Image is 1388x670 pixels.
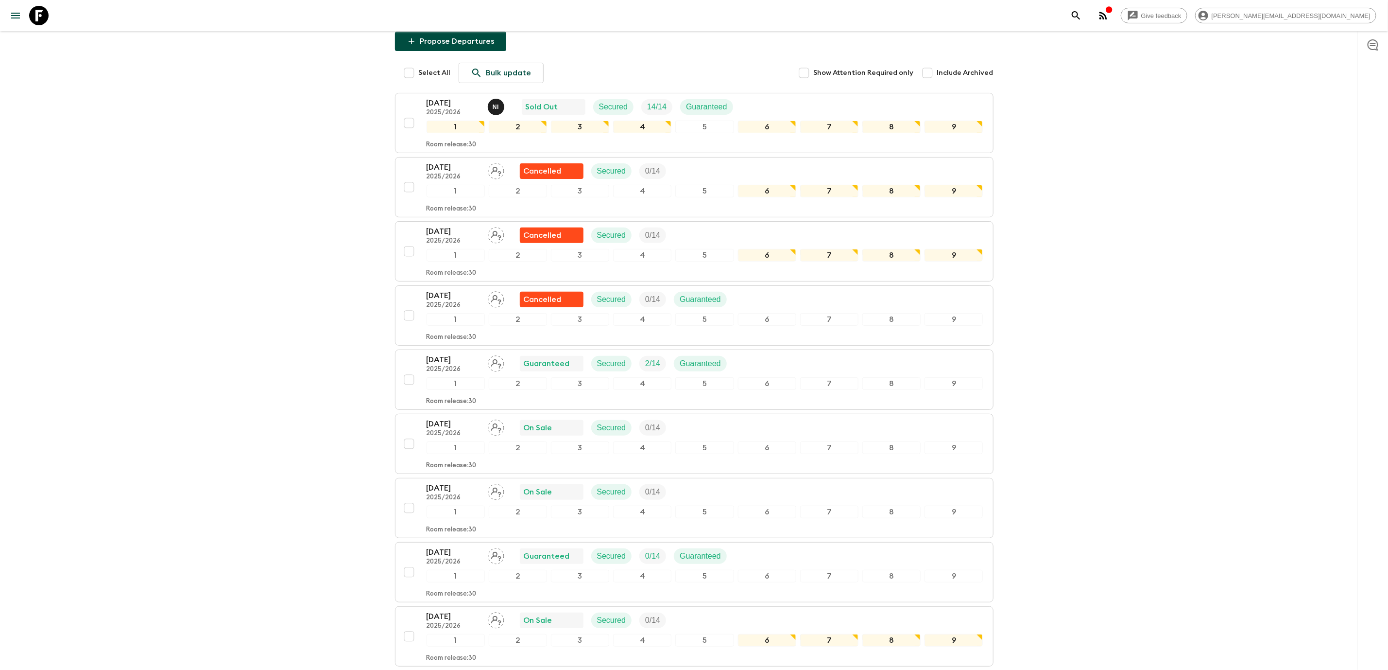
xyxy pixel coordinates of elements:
[800,377,858,390] div: 7
[862,634,921,647] div: 8
[925,634,983,647] div: 9
[395,285,994,346] button: [DATE]2025/2026Assign pack leaderFlash Pack cancellationSecuredTrip FillGuaranteed123456789Room r...
[675,313,734,326] div: 5
[800,506,858,518] div: 7
[551,634,609,647] div: 3
[639,548,666,564] div: Trip Fill
[613,570,671,582] div: 4
[738,185,796,197] div: 6
[493,103,499,111] p: N I
[427,354,480,366] p: [DATE]
[1195,8,1376,23] div: [PERSON_NAME][EMAIL_ADDRESS][DOMAIN_NAME]
[1066,6,1086,25] button: search adventures
[800,570,858,582] div: 7
[520,228,583,243] div: Flash Pack cancellation
[395,478,994,538] button: [DATE]2025/2026Assign pack leaderOn SaleSecuredTrip Fill123456789Room release:30
[395,157,994,217] button: [DATE]2025/2026Assign pack leaderFlash Pack cancellationSecuredTrip Fill123456789Room release:30
[738,570,796,582] div: 6
[524,486,552,498] p: On Sale
[427,418,480,430] p: [DATE]
[551,506,609,518] div: 3
[675,377,734,390] div: 5
[647,101,667,113] p: 14 / 14
[613,377,671,390] div: 4
[427,173,480,181] p: 2025/2026
[395,221,994,282] button: [DATE]2025/2026Assign pack leaderFlash Pack cancellationSecuredTrip Fill123456789Room release:30
[1121,8,1187,23] a: Give feedback
[427,121,485,133] div: 1
[591,548,632,564] div: Secured
[925,313,983,326] div: 9
[639,613,666,628] div: Trip Fill
[1206,12,1376,19] span: [PERSON_NAME][EMAIL_ADDRESS][DOMAIN_NAME]
[488,230,504,238] span: Assign pack leader
[639,484,666,500] div: Trip Fill
[675,634,734,647] div: 5
[427,654,477,662] p: Room release: 30
[645,615,660,626] p: 0 / 14
[427,462,477,470] p: Room release: 30
[645,165,660,177] p: 0 / 14
[639,292,666,307] div: Trip Fill
[613,185,671,197] div: 4
[427,611,480,622] p: [DATE]
[1136,12,1187,19] span: Give feedback
[597,229,626,241] p: Secured
[524,550,570,562] p: Guaranteed
[738,634,796,647] div: 6
[738,249,796,262] div: 6
[686,101,727,113] p: Guaranteed
[551,313,609,326] div: 3
[925,249,983,262] div: 9
[738,121,796,133] div: 6
[738,313,796,326] div: 6
[520,292,583,307] div: Flash Pack cancellation
[395,542,994,602] button: [DATE]2025/2026Assign pack leaderGuaranteedSecuredTrip FillGuaranteed123456789Room release:30
[488,358,504,366] span: Assign pack leader
[489,313,547,326] div: 2
[395,350,994,410] button: [DATE]2025/2026Assign pack leaderGuaranteedSecuredTrip FillGuaranteed123456789Room release:30
[675,441,734,454] div: 5
[597,550,626,562] p: Secured
[524,229,562,241] p: Cancelled
[524,294,562,305] p: Cancelled
[488,615,504,623] span: Assign pack leader
[488,423,504,430] span: Assign pack leader
[680,294,721,305] p: Guaranteed
[427,97,480,109] p: [DATE]
[488,166,504,174] span: Assign pack leader
[427,269,477,277] p: Room release: 30
[427,482,480,494] p: [DATE]
[488,102,506,109] span: Naoya Ishida
[925,506,983,518] div: 9
[591,163,632,179] div: Secured
[800,441,858,454] div: 7
[427,301,480,309] p: 2025/2026
[427,622,480,630] p: 2025/2026
[427,109,480,117] p: 2025/2026
[800,634,858,647] div: 7
[551,249,609,262] div: 3
[738,441,796,454] div: 6
[427,558,480,566] p: 2025/2026
[427,185,485,197] div: 1
[488,99,506,115] button: NI
[524,358,570,370] p: Guaranteed
[489,506,547,518] div: 2
[486,67,531,79] p: Bulk update
[639,163,666,179] div: Trip Fill
[395,606,994,667] button: [DATE]2025/2026Assign pack leaderOn SaleSecuredTrip Fill123456789Room release:30
[551,121,609,133] div: 3
[427,377,485,390] div: 1
[862,185,921,197] div: 8
[488,551,504,559] span: Assign pack leader
[862,313,921,326] div: 8
[427,290,480,301] p: [DATE]
[551,441,609,454] div: 3
[427,494,480,502] p: 2025/2026
[862,570,921,582] div: 8
[591,484,632,500] div: Secured
[489,377,547,390] div: 2
[427,237,480,245] p: 2025/2026
[597,422,626,434] p: Secured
